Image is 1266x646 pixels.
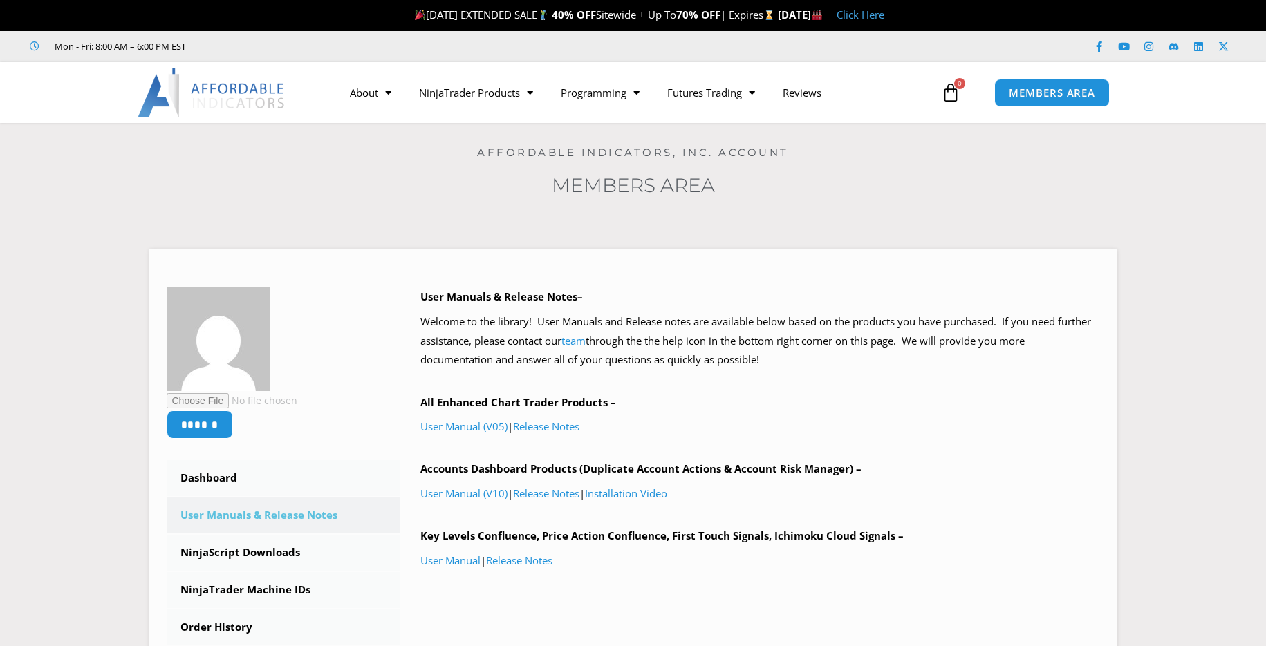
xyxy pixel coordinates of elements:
a: Programming [547,77,653,108]
a: User Manual (V05) [420,419,508,433]
a: Click Here [837,8,884,21]
b: Key Levels Confluence, Price Action Confluence, First Touch Signals, Ichimoku Cloud Signals – [420,529,904,542]
nav: Menu [336,77,938,108]
a: Release Notes [513,486,579,500]
a: Order History [167,609,400,645]
strong: 70% OFF [676,8,720,21]
img: LogoAI | Affordable Indicators – NinjaTrader [138,68,286,117]
p: | [420,551,1100,571]
a: Reviews [769,77,835,108]
a: Dashboard [167,460,400,496]
a: Affordable Indicators, Inc. Account [477,146,789,159]
a: NinjaScript Downloads [167,535,400,571]
strong: [DATE] [778,8,823,21]
a: User Manual [420,553,481,567]
img: 🏭 [812,10,822,20]
p: | [420,417,1100,437]
p: Welcome to the library! User Manuals and Release notes are available below based on the products ... [420,312,1100,370]
a: 0 [920,73,981,113]
b: User Manuals & Release Notes– [420,289,583,303]
a: team [561,334,586,348]
img: ⌛ [764,10,774,20]
img: b815e2aeb0e08bc03ea460382ae0ca223a9203a4ba2502b8132a8ba5cc05fd50 [167,287,270,391]
a: NinjaTrader Machine IDs [167,572,400,608]
b: All Enhanced Chart Trader Products – [420,395,616,409]
a: Futures Trading [653,77,769,108]
a: User Manual (V10) [420,486,508,500]
a: MEMBERS AREA [994,79,1110,107]
img: 🏌️‍♂️ [538,10,548,20]
a: Release Notes [513,419,579,433]
a: Release Notes [486,553,552,567]
span: [DATE] EXTENDED SALE Sitewide + Up To | Expires [411,8,778,21]
a: NinjaTrader Products [405,77,547,108]
a: User Manuals & Release Notes [167,497,400,533]
a: Members Area [552,173,715,197]
span: Mon - Fri: 8:00 AM – 6:00 PM EST [51,38,186,55]
p: | | [420,484,1100,504]
a: About [336,77,405,108]
span: MEMBERS AREA [1009,88,1095,98]
img: 🎉 [415,10,425,20]
span: 0 [954,78,965,89]
strong: 40% OFF [552,8,596,21]
iframe: Customer reviews powered by Trustpilot [205,39,413,53]
a: Installation Video [585,486,667,500]
b: Accounts Dashboard Products (Duplicate Account Actions & Account Risk Manager) – [420,462,862,475]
